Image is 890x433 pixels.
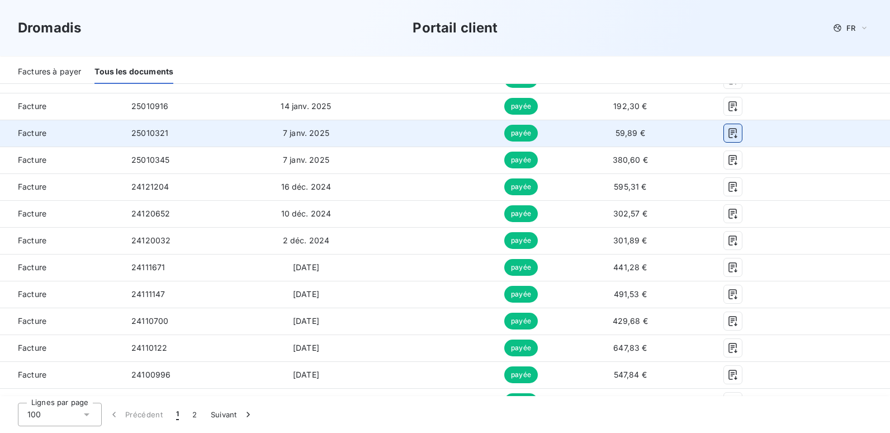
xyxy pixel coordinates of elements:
[504,313,538,330] span: payée
[504,178,538,195] span: payée
[613,316,648,326] span: 429,68 €
[504,393,538,410] span: payée
[504,366,538,383] span: payée
[281,209,332,218] span: 10 déc. 2024
[131,128,168,138] span: 25010321
[9,262,113,273] span: Facture
[613,236,647,245] span: 301,89 €
[9,235,113,246] span: Facture
[283,236,330,245] span: 2 déc. 2024
[614,182,646,191] span: 595,31 €
[504,259,538,276] span: payée
[293,343,319,352] span: [DATE]
[283,155,329,164] span: 7 janv. 2025
[131,155,169,164] span: 25010345
[281,182,332,191] span: 16 déc. 2024
[613,101,647,111] span: 192,30 €
[504,98,538,115] span: payée
[131,236,171,245] span: 24120032
[131,289,165,299] span: 24111147
[131,343,167,352] span: 24110122
[504,152,538,168] span: payée
[169,403,186,426] button: 1
[281,101,331,111] span: 14 janv. 2025
[9,369,113,380] span: Facture
[18,60,81,84] div: Factures à payer
[131,370,171,379] span: 24100996
[131,209,170,218] span: 24120652
[9,181,113,192] span: Facture
[846,23,855,32] span: FR
[131,182,169,191] span: 24121204
[102,403,169,426] button: Précédent
[504,232,538,249] span: payée
[204,403,261,426] button: Suivant
[613,262,647,272] span: 441,28 €
[413,18,498,38] h3: Portail client
[9,208,113,219] span: Facture
[614,289,647,299] span: 491,53 €
[131,316,168,326] span: 24110700
[293,262,319,272] span: [DATE]
[616,128,645,138] span: 59,89 €
[27,409,41,420] span: 100
[293,289,319,299] span: [DATE]
[504,340,538,356] span: payée
[283,128,329,138] span: 7 janv. 2025
[504,125,538,142] span: payée
[293,370,319,379] span: [DATE]
[131,101,168,111] span: 25010916
[131,262,165,272] span: 24111671
[614,370,647,379] span: 547,84 €
[293,316,319,326] span: [DATE]
[9,154,113,166] span: Facture
[9,316,113,327] span: Facture
[18,18,81,38] h3: Dromadis
[504,205,538,222] span: payée
[176,409,179,420] span: 1
[9,289,113,300] span: Facture
[94,60,173,84] div: Tous les documents
[9,342,113,354] span: Facture
[613,155,648,164] span: 380,60 €
[9,101,113,112] span: Facture
[504,286,538,303] span: payée
[613,343,647,352] span: 647,83 €
[186,403,203,426] button: 2
[613,209,647,218] span: 302,57 €
[9,128,113,139] span: Facture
